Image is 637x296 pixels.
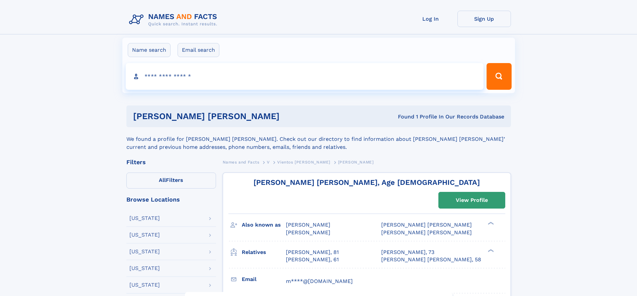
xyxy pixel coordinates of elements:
[159,177,166,183] span: All
[457,11,511,27] a: Sign Up
[286,229,330,236] span: [PERSON_NAME]
[223,158,259,166] a: Names and Facts
[242,274,286,285] h3: Email
[126,197,216,203] div: Browse Locations
[126,173,216,189] label: Filters
[381,229,472,236] span: [PERSON_NAME] [PERSON_NAME]
[277,158,330,166] a: Vientos [PERSON_NAME]
[129,232,160,238] div: [US_STATE]
[242,247,286,258] h3: Relatives
[404,11,457,27] a: Log In
[253,178,480,187] a: [PERSON_NAME] [PERSON_NAME], Age [DEMOGRAPHIC_DATA]
[487,63,511,90] button: Search Button
[129,266,160,271] div: [US_STATE]
[126,11,223,29] img: Logo Names and Facts
[129,216,160,221] div: [US_STATE]
[128,43,171,57] label: Name search
[286,222,330,228] span: [PERSON_NAME]
[126,63,484,90] input: search input
[486,221,494,226] div: ❯
[456,193,488,208] div: View Profile
[381,249,434,256] a: [PERSON_NAME], 73
[133,112,339,120] h1: [PERSON_NAME] [PERSON_NAME]
[339,113,504,120] div: Found 1 Profile In Our Records Database
[286,249,339,256] a: [PERSON_NAME], 81
[126,159,216,165] div: Filters
[338,160,374,165] span: [PERSON_NAME]
[242,219,286,231] h3: Also known as
[486,248,494,253] div: ❯
[381,256,481,263] a: [PERSON_NAME] [PERSON_NAME], 58
[277,160,330,165] span: Vientos [PERSON_NAME]
[286,256,339,263] a: [PERSON_NAME], 61
[439,192,505,208] a: View Profile
[267,160,270,165] span: V
[178,43,219,57] label: Email search
[267,158,270,166] a: V
[129,282,160,288] div: [US_STATE]
[129,249,160,254] div: [US_STATE]
[126,127,511,151] div: We found a profile for [PERSON_NAME] [PERSON_NAME]. Check out our directory to find information a...
[381,222,472,228] span: [PERSON_NAME] [PERSON_NAME]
